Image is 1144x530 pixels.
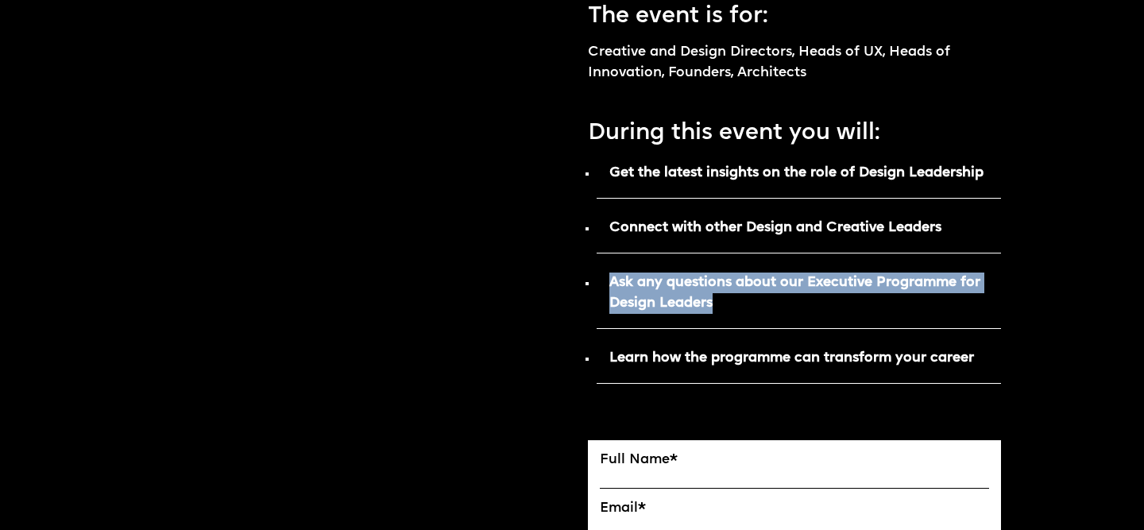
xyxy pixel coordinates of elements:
[588,107,1001,150] p: During this event you will:
[609,166,984,180] strong: Get the latest insights on the role of Design Leadership
[609,351,974,365] strong: Learn how the programme can transform your career
[609,276,980,310] strong: Ask any questions about our Executive Programme for Design Leaders
[600,501,989,517] label: Email
[588,42,1001,83] p: Creative and Design Directors, Heads of UX, Heads of Innovation, Founders, Architects
[609,221,941,234] strong: Connect with other Design and Creative Leaders
[600,452,989,469] label: Full Name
